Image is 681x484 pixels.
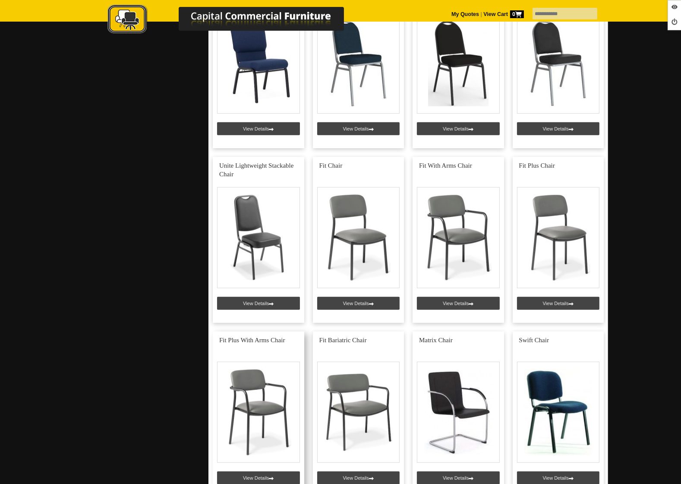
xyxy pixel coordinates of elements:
[482,11,524,17] a: View Cart0
[451,11,479,17] a: My Quotes
[84,4,386,36] img: Capital Commercial Furniture Logo
[483,11,524,17] strong: View Cart
[510,10,524,18] span: 0
[84,4,386,38] a: Capital Commercial Furniture Logo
